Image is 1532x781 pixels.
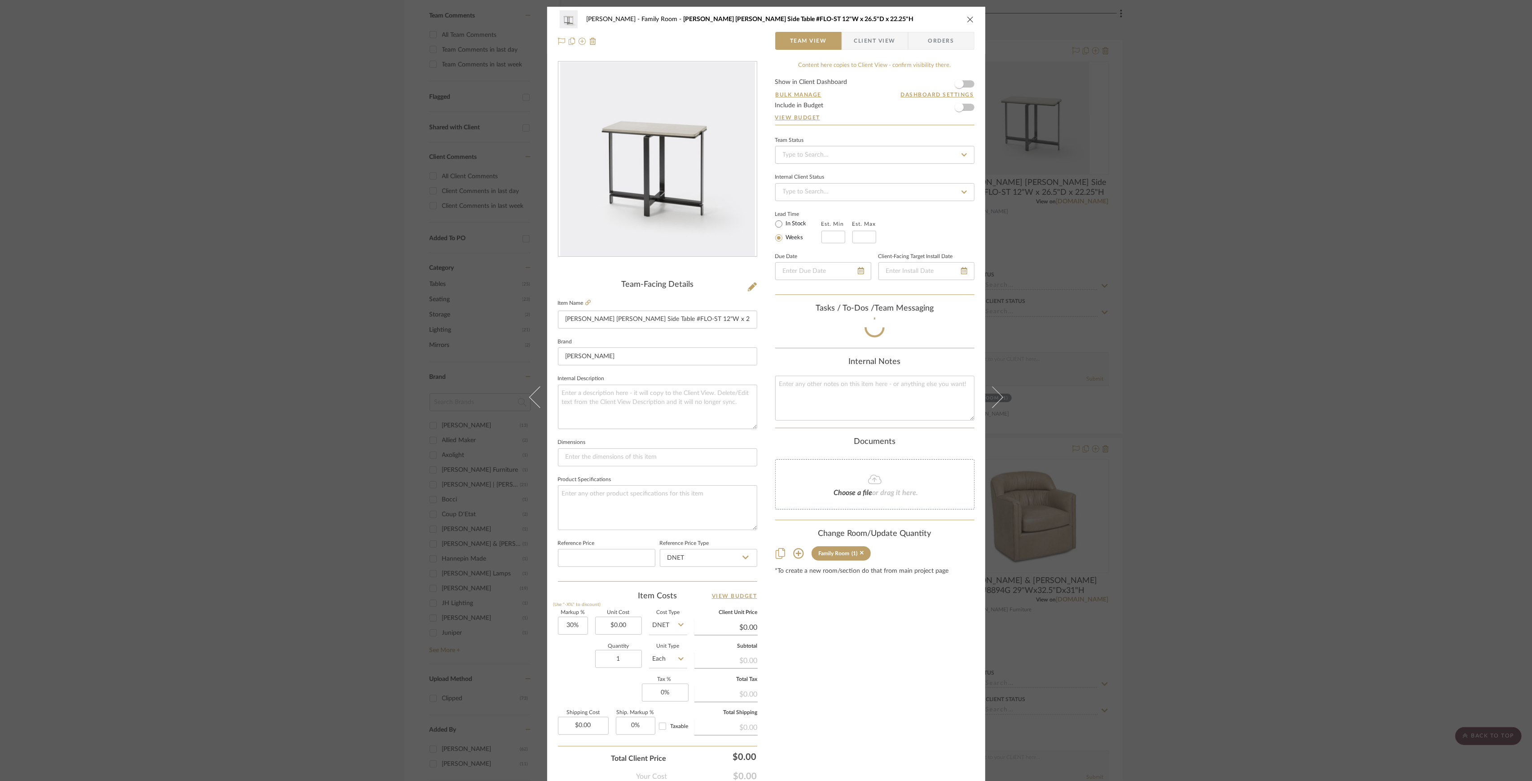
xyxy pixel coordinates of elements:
[558,377,605,381] label: Internal Description
[775,357,975,367] div: Internal Notes
[834,489,873,496] span: Choose a file
[660,541,709,546] label: Reference Price Type
[558,311,757,329] input: Enter Item Name
[558,347,757,365] input: Enter Brand
[821,221,844,227] label: Est. Min
[900,91,975,99] button: Dashboard Settings
[694,711,758,715] label: Total Shipping
[694,644,758,649] label: Subtotal
[775,138,804,143] div: Team Status
[558,299,591,307] label: Item Name
[558,591,757,601] div: Item Costs
[558,448,757,466] input: Enter the dimensions of this item
[816,304,874,312] span: Tasks / To-Dos /
[616,711,655,715] label: Ship. Markup %
[873,489,918,496] span: or drag it here.
[694,677,758,682] label: Total Tax
[589,38,597,45] img: Remove from project
[694,610,758,615] label: Client Unit Price
[694,719,758,735] div: $0.00
[878,254,953,259] label: Client-Facing Target Install Date
[775,175,825,180] div: Internal Client Status
[918,32,964,50] span: Orders
[560,62,755,257] img: 3f601b6b-a0e6-4e8d-9ca9-7cfda7523c02_436x436.jpg
[775,254,798,259] label: Due Date
[649,610,687,615] label: Cost Type
[558,62,757,257] div: 0
[558,340,572,344] label: Brand
[775,146,975,164] input: Type to Search…
[775,210,821,218] label: Lead Time
[966,15,975,23] button: close
[819,550,850,557] div: Family Room
[775,262,871,280] input: Enter Due Date
[558,478,611,482] label: Product Specifications
[775,304,975,314] div: team Messaging
[671,724,689,729] span: Taxable
[775,218,821,243] mat-radio-group: Select item type
[712,591,757,601] a: View Budget
[642,16,684,22] span: Family Room
[852,550,858,557] div: (1)
[852,221,876,227] label: Est. Max
[694,685,758,702] div: $0.00
[784,234,803,242] label: Weeks
[694,652,758,668] div: $0.00
[611,753,667,764] span: Total Client Price
[558,610,588,615] label: Markup %
[775,61,975,70] div: Content here copies to Client View - confirm visibility there.
[854,32,895,50] span: Client View
[558,440,586,445] label: Dimensions
[587,16,642,22] span: [PERSON_NAME]
[775,437,975,447] div: Documents
[558,541,595,546] label: Reference Price
[558,280,757,290] div: Team-Facing Details
[775,91,822,99] button: Bulk Manage
[671,748,761,766] div: $0.00
[558,10,579,28] img: 3f601b6b-a0e6-4e8d-9ca9-7cfda7523c02_48x40.jpg
[784,220,807,228] label: In Stock
[775,114,975,121] a: View Budget
[775,529,975,539] div: Change Room/Update Quantity
[642,677,687,682] label: Tax %
[595,644,642,649] label: Quantity
[684,16,914,22] span: [PERSON_NAME] [PERSON_NAME] Side Table #FLO-ST 12"W x 26.5"D x 22.25"H
[649,644,687,649] label: Unit Type
[790,32,827,50] span: Team View
[775,568,975,575] div: *To create a new room/section do that from main project page
[775,183,975,201] input: Type to Search…
[558,711,609,715] label: Shipping Cost
[878,262,975,280] input: Enter Install Date
[595,610,642,615] label: Unit Cost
